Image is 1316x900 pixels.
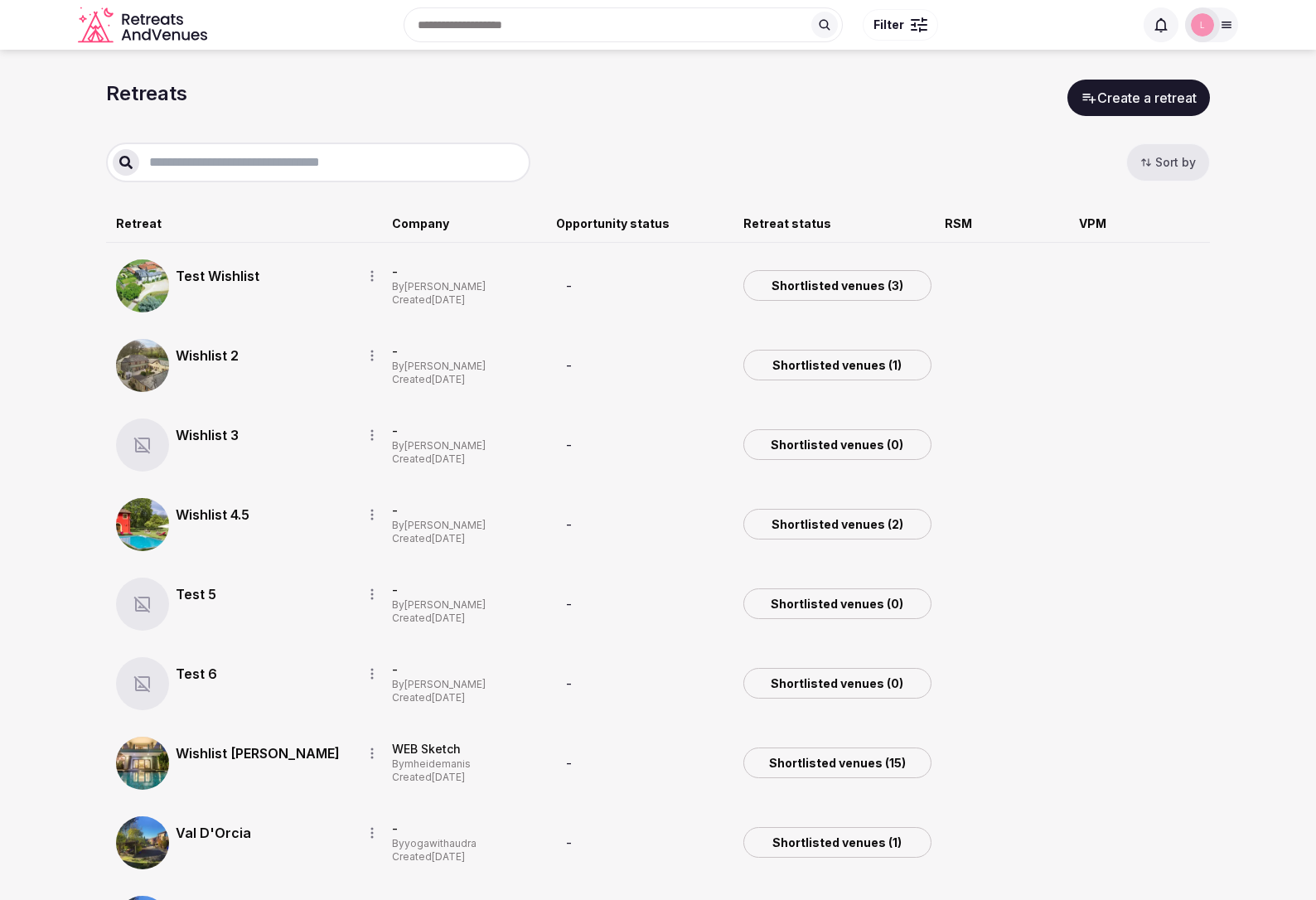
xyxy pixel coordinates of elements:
[78,7,210,44] a: Visit the homepage
[1067,80,1210,116] button: Create a retreat
[392,519,543,533] div: By [PERSON_NAME]
[556,435,729,455] div: -
[1191,13,1214,36] img: Luis Mereiles
[556,515,729,535] div: -
[116,339,169,392] img: Top retreat image for Wishlist 2
[392,582,543,598] div: -
[392,360,543,374] div: By [PERSON_NAME]
[392,598,543,612] div: By [PERSON_NAME]
[176,505,349,525] a: Wishlist 4.5
[392,264,543,280] div: -
[556,215,730,232] div: Opportunity status
[176,823,349,843] a: Val D'Orcia
[743,668,932,699] div: Shortlisted venues (0)
[556,674,729,694] div: -
[1126,143,1210,181] button: Sort by
[392,452,543,467] div: Created [DATE]
[392,771,543,785] div: Created [DATE]
[392,820,543,837] div: -
[743,429,932,461] div: Shortlisted venues (0)
[743,270,932,302] div: Shortlisted venues (3)
[392,373,543,387] div: Created [DATE]
[743,509,932,540] div: Shortlisted venues (2)
[176,743,349,763] a: Wishlist [PERSON_NAME]
[392,741,543,757] div: WEB Sketch
[743,588,932,620] div: Shortlisted venues (0)
[176,584,349,604] a: Test 5
[176,346,349,365] a: Wishlist 2
[743,215,932,232] div: Retreat status
[1079,216,1106,230] span: VPM
[78,7,210,44] svg: Retreats and Venues company logo
[392,661,543,678] div: -
[116,215,385,232] div: Retreat
[556,594,729,614] div: -
[392,691,543,705] div: Created [DATE]
[392,343,543,360] div: -
[176,425,349,445] a: Wishlist 3
[556,356,729,375] div: -
[556,833,729,853] div: -
[556,753,729,773] div: -
[392,439,543,453] div: By [PERSON_NAME]
[392,612,543,626] div: Created [DATE]
[556,276,729,296] div: -
[116,737,169,790] img: Top retreat image for Wishlist Martin
[392,532,543,546] div: Created [DATE]
[945,216,972,230] span: RSM
[116,816,169,869] img: Top retreat image for Val D'Orcia
[392,502,543,519] div: -
[392,678,543,692] div: By [PERSON_NAME]
[392,293,543,307] div: Created [DATE]
[116,259,169,312] img: Top retreat image for Test Wishlist
[392,215,543,232] div: Company
[863,9,938,41] button: Filter
[392,280,543,294] div: By [PERSON_NAME]
[116,498,169,551] img: Top retreat image for Wishlist 4.5
[176,266,349,286] a: Test Wishlist
[743,748,932,779] div: Shortlisted venues (15)
[176,664,349,684] a: Test 6
[392,757,543,772] div: By mheidemanis
[873,17,904,33] span: Filter
[106,80,187,116] h1: Retreats
[392,837,543,851] div: By yogawithaudra
[743,827,932,859] div: Shortlisted venues (1)
[392,850,543,864] div: Created [DATE]
[743,350,932,381] div: Shortlisted venues (1)
[392,423,543,439] div: -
